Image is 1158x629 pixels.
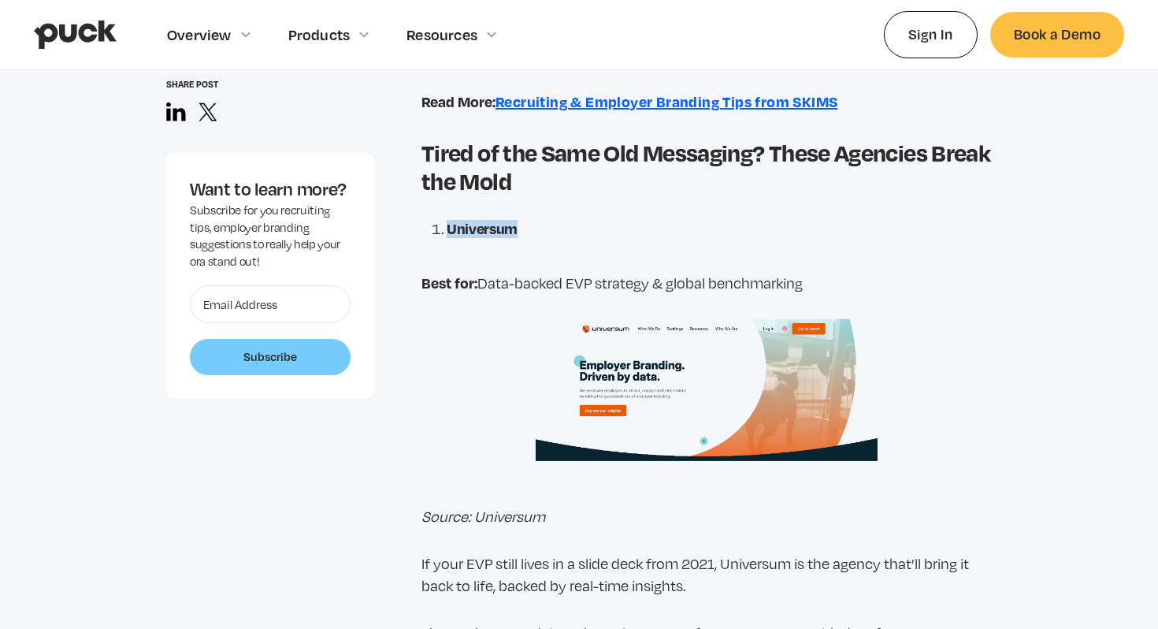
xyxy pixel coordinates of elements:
strong: Universum [447,218,518,238]
p: If your EVP still lives in a slide deck from 2021, Universum is the agency that’ll bring it back ... [421,553,992,597]
div: Subscribe for you recruiting tips, employer branding suggestions to really help your ora stand out! [190,202,351,270]
div: Share post [166,79,374,89]
strong: Tired of the Same Old Messaging? These Agencies Break the Mold [421,136,990,196]
em: Source: Universum [421,508,545,525]
strong: Recruiting & Employer Branding Tips from SKIMS [495,91,837,111]
div: Products [288,26,351,43]
input: Subscribe [190,339,351,375]
form: Want to learn more? [190,285,351,375]
strong: Best for: [421,273,477,292]
a: Sign In [884,11,978,58]
input: Email Address [190,285,351,323]
div: Resources [406,26,477,43]
a: Book a Demo [990,12,1124,57]
div: Want to learn more? [190,176,351,201]
a: Recruiting & Employer Branding Tips from SKIMS [495,93,837,110]
p: Data-backed EVP strategy & global benchmarking [421,272,992,294]
strong: Read More: [421,91,495,111]
div: Overview [167,26,232,43]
